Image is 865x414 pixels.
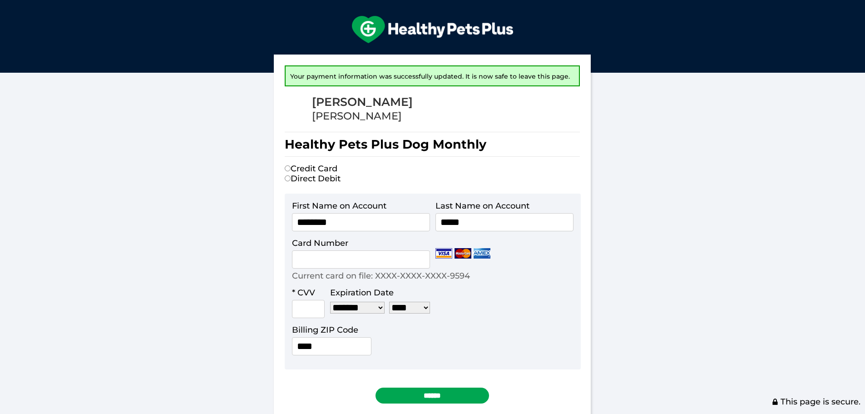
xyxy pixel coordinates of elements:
div: [PERSON_NAME] [312,110,413,123]
span: This page is secure. [771,397,860,407]
div: [PERSON_NAME] [312,95,413,110]
input: Credit Card [285,165,291,171]
h1: Healthy Pets Plus Dog Monthly [285,132,580,157]
input: Direct Debit [285,175,291,181]
span: Your payment information was successfully updated. It is now safe to leave this page. [290,72,570,80]
label: * CVV [292,288,315,298]
p: Current card on file: XXXX-XXXX-XXXX-9594 [292,271,470,281]
label: Billing ZIP Code [292,325,358,335]
label: Expiration Date [330,288,394,298]
label: Credit Card [285,164,337,174]
img: Mastercard [455,248,471,259]
label: Direct Debit [285,174,341,184]
label: Card Number [292,238,348,248]
img: Visa [435,248,452,259]
img: Amex [474,248,490,259]
label: First Name on Account [292,201,386,211]
label: Last Name on Account [435,201,529,211]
